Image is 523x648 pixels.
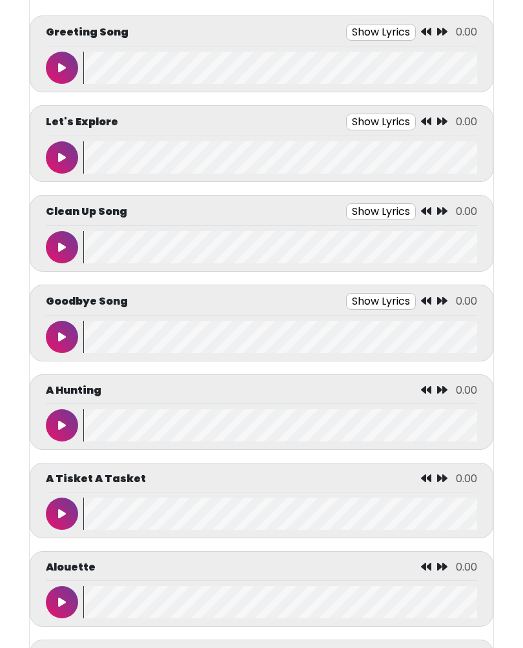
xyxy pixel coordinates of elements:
[456,560,477,575] span: 0.00
[456,115,477,130] span: 0.00
[346,294,416,310] button: Show Lyrics
[346,204,416,221] button: Show Lyrics
[456,294,477,309] span: 0.00
[46,294,128,310] p: Goodbye Song
[456,205,477,219] span: 0.00
[456,472,477,487] span: 0.00
[46,115,118,130] p: Let's Explore
[46,383,101,399] p: A Hunting
[456,383,477,398] span: 0.00
[346,114,416,131] button: Show Lyrics
[46,205,127,220] p: Clean Up Song
[46,560,96,576] p: Alouette
[346,25,416,41] button: Show Lyrics
[456,25,477,40] span: 0.00
[46,472,146,487] p: A Tisket A Tasket
[46,25,128,41] p: Greeting Song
